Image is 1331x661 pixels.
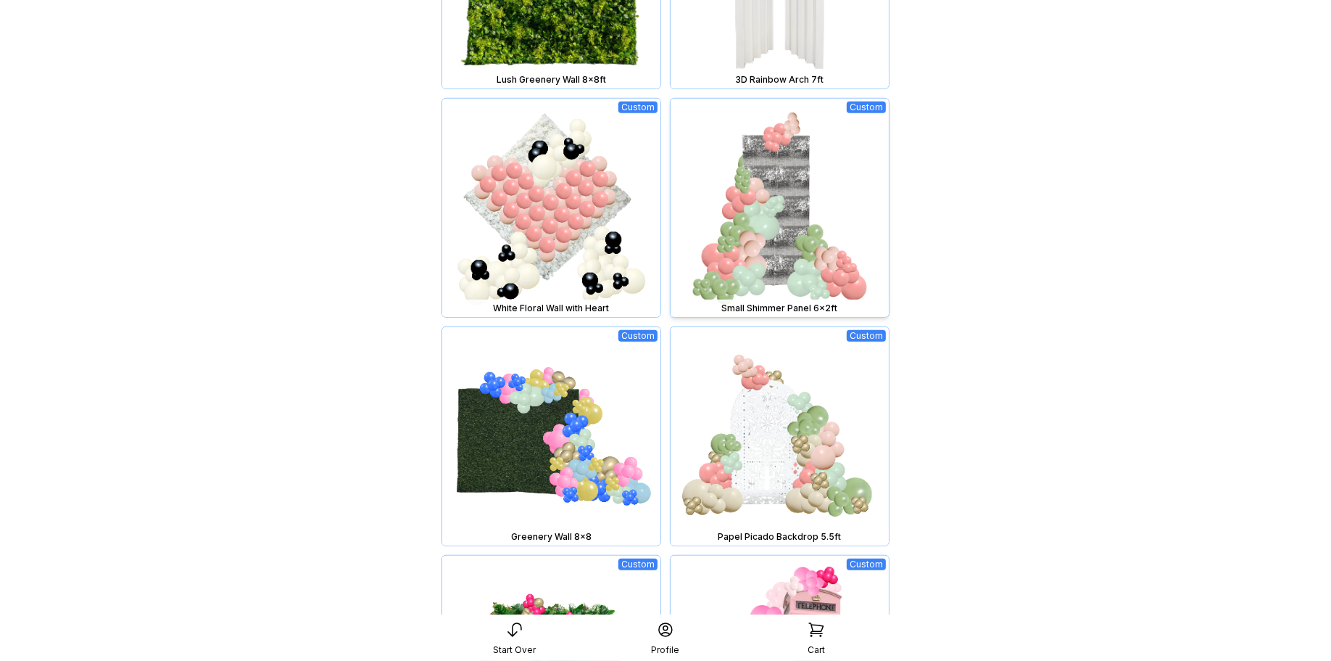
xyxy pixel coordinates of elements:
div: Custom [618,330,658,342]
div: Lush Greenery Wall 8x8ft [445,74,658,86]
img: White Floral Wall with Heart [442,99,660,317]
div: Custom [618,559,658,570]
div: Cart [808,644,825,656]
div: Start Over [494,644,536,656]
div: Greenery Wall 8x8 [445,531,658,543]
div: Profile [652,644,680,656]
div: 3D Rainbow Arch 7ft [673,74,886,86]
img: Greenery Wall 8x8 [442,327,660,546]
div: Papel Picado Backdrop 5.5ft [673,531,886,543]
div: Custom [847,102,886,113]
img: Papel Picado Backdrop 5.5ft [671,327,889,546]
div: White Floral Wall with Heart [445,303,658,314]
div: Small Shimmer Panel 6x2ft [673,303,886,314]
img: Small Shimmer Panel 6x2ft [671,99,889,317]
div: Custom [847,559,886,570]
div: Custom [847,330,886,342]
div: Custom [618,102,658,113]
